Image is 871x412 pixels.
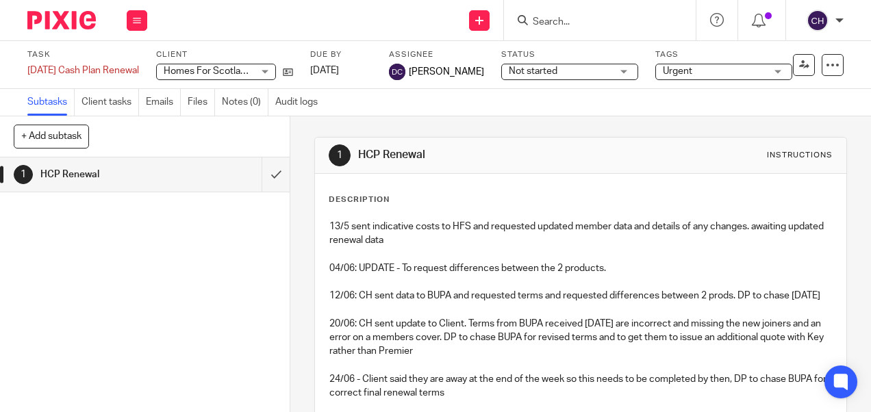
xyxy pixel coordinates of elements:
[409,65,484,79] span: [PERSON_NAME]
[164,66,268,76] span: Homes For Scotland Ltd
[501,49,638,60] label: Status
[222,89,268,116] a: Notes (0)
[40,164,179,185] h1: HCP Renewal
[27,64,139,77] div: 1st July 2025 Cash Plan Renewal
[329,194,390,205] p: Description
[767,150,833,161] div: Instructions
[27,49,139,60] label: Task
[389,49,484,60] label: Assignee
[156,49,293,60] label: Client
[310,66,339,75] span: [DATE]
[275,89,325,116] a: Audit logs
[389,64,405,80] img: svg%3E
[188,89,215,116] a: Files
[329,317,831,359] p: 20/06: CH sent update to Client. Terms from BUPA received [DATE] are incorrect and missing the ne...
[663,66,692,76] span: Urgent
[310,49,372,60] label: Due by
[531,16,655,29] input: Search
[329,144,351,166] div: 1
[655,49,792,60] label: Tags
[329,289,831,302] p: 12/06: CH sent data to BUPA and requested terms and requested differences between 2 prods. DP to ...
[509,66,557,76] span: Not started
[807,10,829,31] img: svg%3E
[146,89,181,116] a: Emails
[27,64,139,77] div: [DATE] Cash Plan Renewal
[329,372,831,400] p: 24/06 - Client said they are away at the end of the week so this needs to be completed by then, D...
[358,148,610,162] h1: HCP Renewal
[27,11,96,29] img: Pixie
[14,165,33,184] div: 1
[329,261,831,275] p: 04/06: UPDATE - To request differences between the 2 products.
[27,89,75,116] a: Subtasks
[81,89,139,116] a: Client tasks
[329,220,831,248] p: 13/5 sent indicative costs to HFS and requested updated member data and details of any changes. a...
[14,125,89,148] button: + Add subtask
